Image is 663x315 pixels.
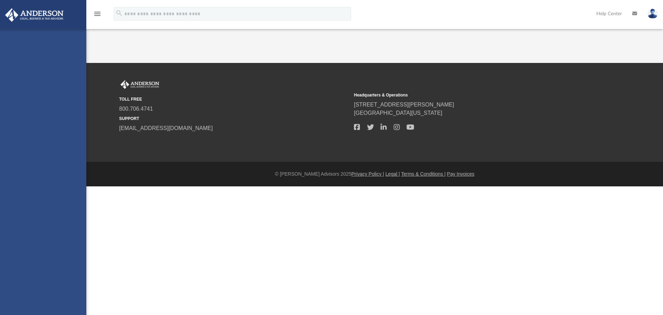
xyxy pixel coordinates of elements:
div: © [PERSON_NAME] Advisors 2025 [86,170,663,178]
i: menu [93,10,102,18]
img: Anderson Advisors Platinum Portal [119,80,161,89]
a: [EMAIL_ADDRESS][DOMAIN_NAME] [119,125,213,131]
a: 800.706.4741 [119,106,153,112]
a: Pay Invoices [447,171,474,177]
small: Headquarters & Operations [354,92,584,98]
a: Privacy Policy | [352,171,384,177]
a: Terms & Conditions | [401,171,446,177]
i: search [115,9,123,17]
a: [STREET_ADDRESS][PERSON_NAME] [354,102,454,108]
small: TOLL FREE [119,96,349,102]
a: Legal | [385,171,400,177]
small: SUPPORT [119,115,349,122]
a: menu [93,13,102,18]
img: User Pic [647,9,658,19]
img: Anderson Advisors Platinum Portal [3,8,66,22]
a: [GEOGRAPHIC_DATA][US_STATE] [354,110,442,116]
